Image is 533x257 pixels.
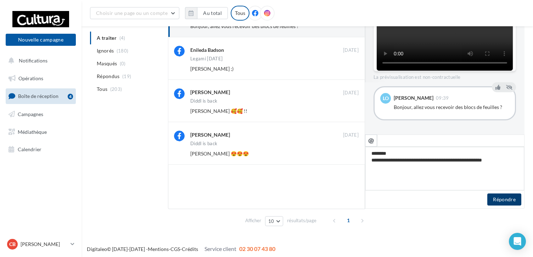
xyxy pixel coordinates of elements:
[68,94,73,99] div: 4
[394,95,433,100] div: [PERSON_NAME]
[170,246,180,252] a: CGS
[190,151,249,157] span: [PERSON_NAME] 😍😍😍
[185,7,228,19] button: Au total
[190,131,230,138] div: [PERSON_NAME]
[9,241,16,248] span: CB
[343,215,354,226] span: 1
[6,237,76,251] a: CB [PERSON_NAME]
[365,135,377,147] button: @
[190,141,217,146] div: Diddl is back
[97,86,107,93] span: Tous
[509,233,526,250] div: Open Intercom Messenger
[245,217,261,224] span: Afficher
[190,99,217,103] div: Diddl is back
[117,48,129,54] span: (180)
[87,246,107,252] a: Digitaleo
[4,125,77,140] a: Médiathèque
[190,47,224,54] div: Enileda Badson
[197,7,228,19] button: Au total
[265,216,283,226] button: 10
[487,193,521,206] button: Répondre
[18,146,41,152] span: Calendrier
[394,104,509,111] div: Bonjour, allez vous recevoir des blocs de feuilles ?
[18,128,47,135] span: Médiathèque
[18,111,43,117] span: Campagnes
[204,245,236,252] span: Service client
[368,137,374,143] i: @
[96,10,168,16] span: Choisir une page ou un compte
[4,107,77,122] a: Campagnes
[182,246,198,252] a: Crédits
[97,60,117,67] span: Masqués
[148,246,169,252] a: Mentions
[4,53,74,68] button: Notifications
[18,93,58,99] span: Boîte de réception
[110,86,122,92] span: (203)
[21,241,68,248] p: [PERSON_NAME]
[97,73,120,80] span: Répondus
[90,7,179,19] button: Choisir une page ou un compte
[231,6,249,21] div: Tous
[19,58,47,64] span: Notifications
[4,71,77,86] a: Opérations
[383,95,389,102] span: LO
[190,66,234,72] span: [PERSON_NAME] ;)
[18,75,43,81] span: Opérations
[239,245,275,252] span: 02 30 07 43 80
[122,73,131,79] span: (19)
[436,96,449,100] span: 09:39
[343,132,359,138] span: [DATE]
[120,61,126,66] span: (0)
[6,34,76,46] button: Nouvelle campagne
[190,56,223,61] div: Legami [DATE]
[97,47,114,54] span: Ignorés
[374,71,516,81] div: La prévisualisation est non-contractuelle
[343,47,359,54] span: [DATE]
[343,90,359,96] span: [DATE]
[4,88,77,104] a: Boîte de réception4
[190,89,230,96] div: [PERSON_NAME]
[268,218,274,224] span: 10
[287,217,316,224] span: résultats/page
[4,142,77,157] a: Calendrier
[190,108,247,114] span: [PERSON_NAME] 🥰🥰 !!
[87,246,275,252] span: © [DATE]-[DATE] - - -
